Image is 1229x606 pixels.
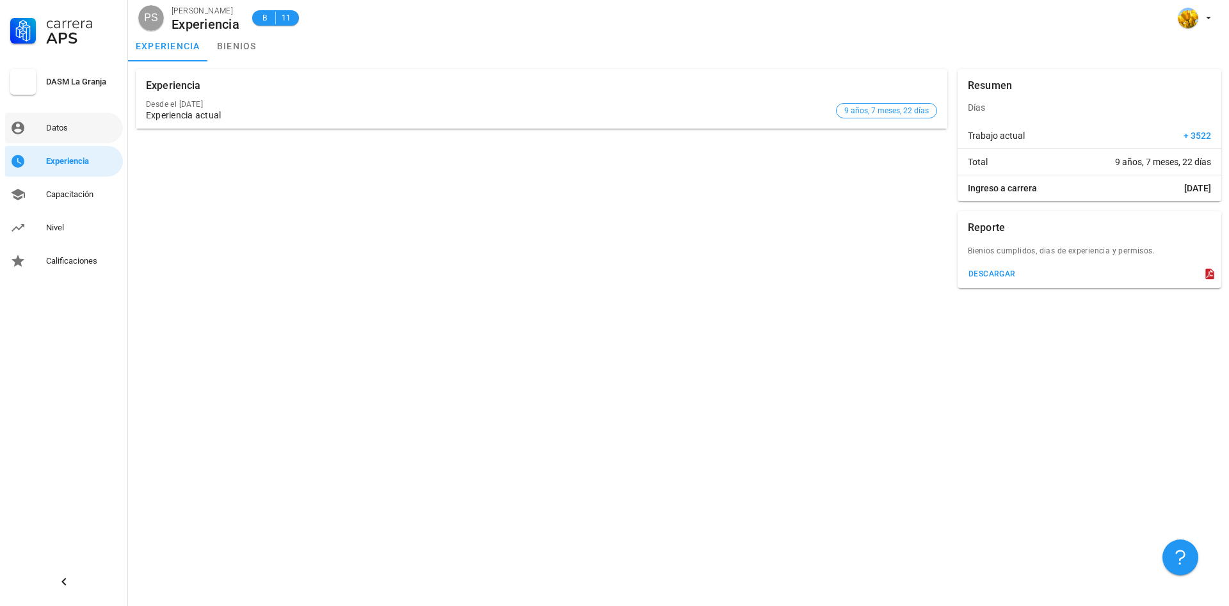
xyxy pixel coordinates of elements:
div: [PERSON_NAME] [172,4,239,17]
div: Bienios cumplidos, dias de experiencia y permisos. [958,244,1221,265]
span: + 3522 [1184,129,1211,142]
span: 11 [281,12,291,24]
div: avatar [1178,8,1198,28]
div: Experiencia [46,156,118,166]
span: PS [144,5,157,31]
span: [DATE] [1184,182,1211,195]
a: experiencia [128,31,208,61]
span: 9 años, 7 meses, 22 días [1115,155,1211,168]
div: Desde el [DATE] [146,100,831,109]
div: Experiencia [172,17,239,31]
div: Carrera [46,15,118,31]
span: Ingreso a carrera [968,182,1037,195]
a: Calificaciones [5,246,123,276]
div: Nivel [46,223,118,233]
a: Datos [5,113,123,143]
div: avatar [138,5,164,31]
div: Datos [46,123,118,133]
span: 9 años, 7 meses, 22 días [844,104,929,118]
div: Días [958,92,1221,123]
div: descargar [968,269,1016,278]
div: Resumen [968,69,1012,102]
span: Trabajo actual [968,129,1025,142]
span: B [260,12,270,24]
div: Reporte [968,211,1005,244]
div: Capacitación [46,189,118,200]
div: Experiencia actual [146,110,831,121]
a: Capacitación [5,179,123,210]
div: Calificaciones [46,256,118,266]
div: Experiencia [146,69,201,102]
div: APS [46,31,118,46]
a: Experiencia [5,146,123,177]
span: Total [968,155,988,168]
a: bienios [208,31,266,61]
button: descargar [963,265,1021,283]
div: DASM La Granja [46,77,118,87]
a: Nivel [5,212,123,243]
